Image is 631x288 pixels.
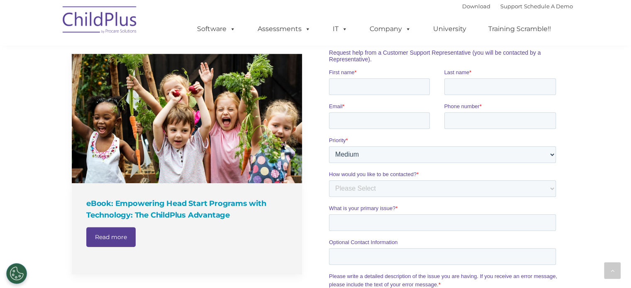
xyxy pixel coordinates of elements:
a: University [425,21,475,37]
a: Company [361,21,419,37]
a: IT [324,21,356,37]
font: | [462,3,573,10]
a: Software [189,21,244,37]
a: Support [500,3,522,10]
a: Download [462,3,490,10]
a: Training Scramble!! [480,21,559,37]
a: Assessments [249,21,319,37]
a: Schedule A Demo [524,3,573,10]
a: Read more [86,227,136,247]
img: ChildPlus by Procare Solutions [58,0,141,42]
h4: eBook: Empowering Head Start Programs with Technology: The ChildPlus Advantage [86,198,290,221]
